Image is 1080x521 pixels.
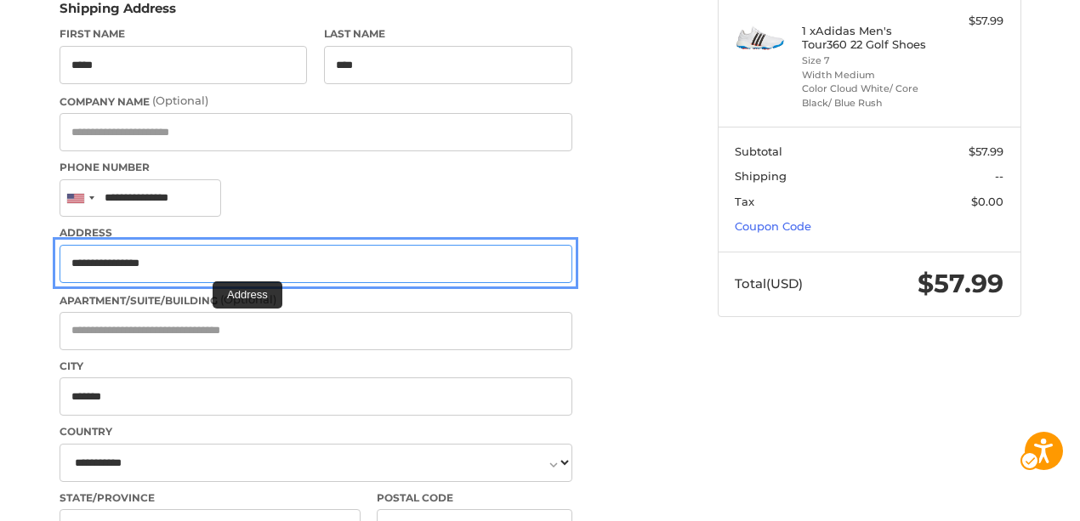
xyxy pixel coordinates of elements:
[735,195,754,208] span: Tax
[220,292,276,306] small: (Optional)
[802,24,932,52] h4: 1 x Adidas Men's Tour360 22 Golf Shoes
[735,275,803,292] span: Total (USD)
[802,54,932,68] li: Size 7
[802,82,932,110] li: Color Cloud White/ Core Black/ Blue Rush
[60,26,308,42] label: First Name
[1007,467,1080,521] iframe: Google Iframe
[802,68,932,82] li: Width Medium
[918,268,1003,299] span: $57.99
[377,490,572,506] label: Postal Code
[60,46,308,84] input: First Name
[60,359,572,374] label: City
[60,292,572,309] label: Apartment/Suite/Building
[324,26,572,42] label: Last Name
[60,93,572,110] label: Company Name
[60,113,572,151] input: Company Name (Optional)
[735,144,782,158] span: Subtotal
[735,219,811,233] a: Coupon Code
[324,46,572,84] input: Last Name
[936,13,1003,30] div: $57.99
[60,245,572,283] input: Address
[60,490,361,506] label: State/Province
[60,180,99,217] div: United States: +1
[60,160,572,175] label: Phone Number
[971,195,1003,208] span: $0.00
[735,169,787,183] span: Shipping
[152,93,208,107] small: (Optional)
[60,377,572,416] input: City
[60,225,572,241] label: Address
[60,312,572,350] input: Apartment/Suite/Building (Optional)
[969,144,1003,158] span: $57.99
[60,179,221,218] input: Phone Number. +1 201-555-0123
[60,424,572,439] label: Country
[995,169,1003,183] span: --
[60,444,572,482] select: Country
